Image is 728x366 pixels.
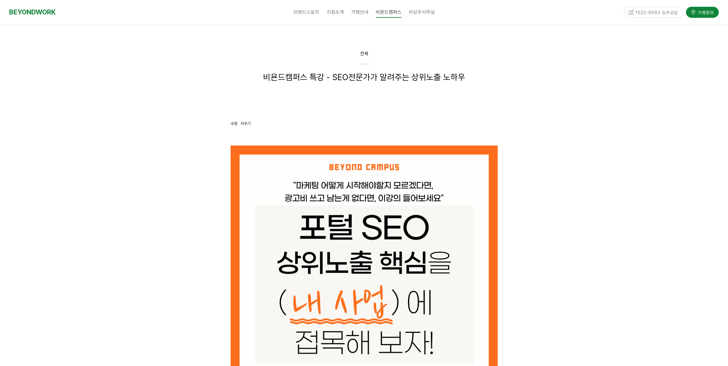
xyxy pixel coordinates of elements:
[376,6,402,18] span: 비욘드캠퍼스
[323,5,348,20] a: 지점소개
[351,9,368,15] span: 가맹안내
[290,5,323,20] a: 브랜드스토리
[240,121,251,126] a: 지우기
[405,5,438,20] a: 비상주사무실
[9,6,56,18] a: BEYONDWORK
[372,5,405,20] a: 비욘드캠퍼스
[686,7,719,18] a: 가맹문의
[294,9,319,15] span: 브랜드스토리
[348,5,372,20] a: 가맹안내
[231,121,237,126] a: 수정
[327,9,344,15] span: 지점소개
[696,9,714,15] span: 가맹문의
[409,9,435,15] span: 비상주사무실
[360,50,368,64] a: 전체
[226,70,502,85] h1: 비욘드캠퍼스 특강 - SEO전문가가 알려주는 상위노출 노하우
